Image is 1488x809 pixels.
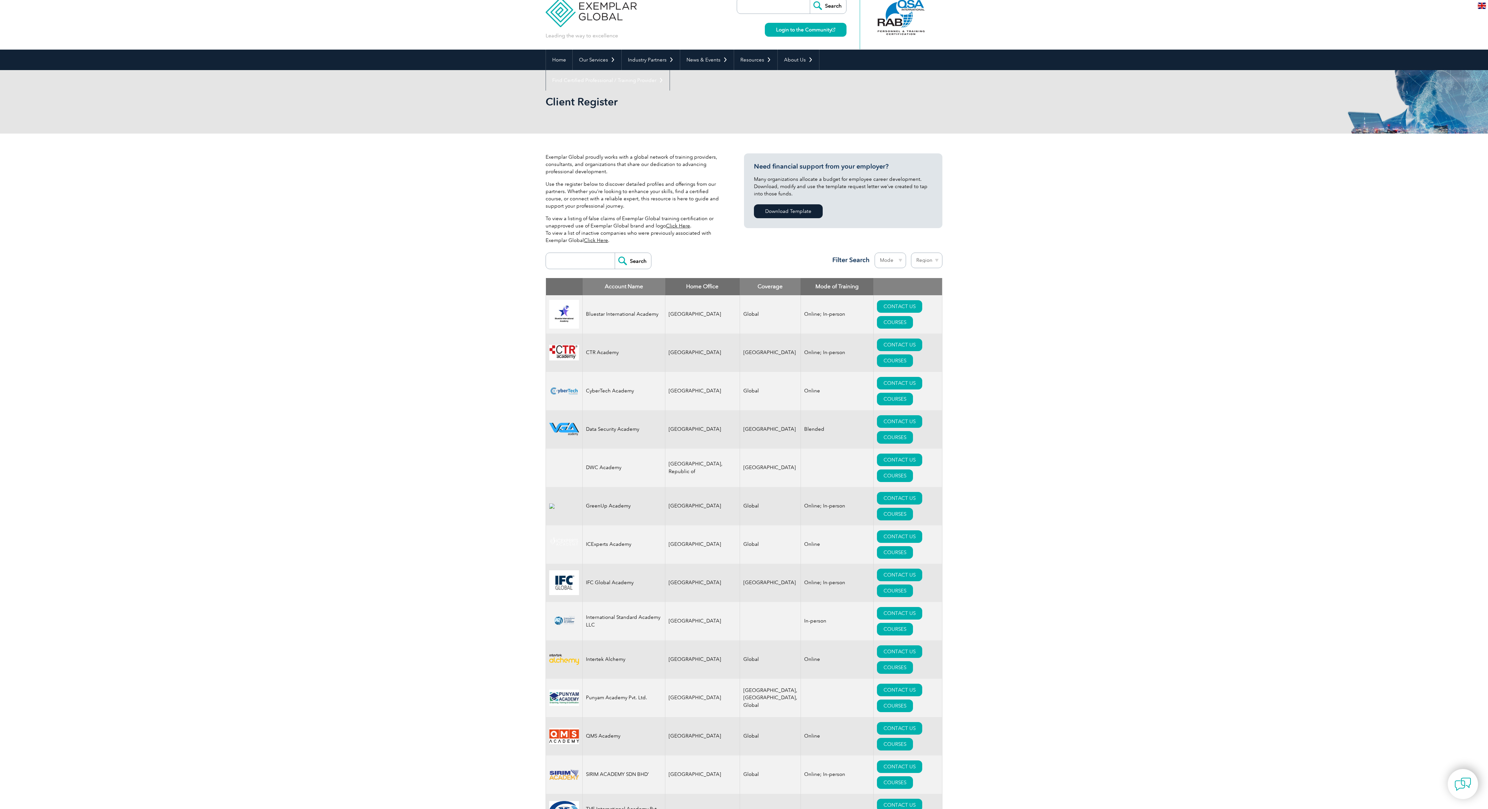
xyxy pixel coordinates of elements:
a: COURSES [877,393,913,405]
td: Online [801,640,873,679]
td: Online; In-person [801,755,873,794]
a: COURSES [877,354,913,367]
td: [GEOGRAPHIC_DATA], [GEOGRAPHIC_DATA], Global [740,679,801,717]
th: Coverage: activate to sort column ascending [740,278,801,295]
img: en [1478,3,1486,9]
td: Global [740,717,801,755]
td: Punyam Academy Pvt. Ltd. [583,679,665,717]
p: Many organizations allocate a budget for employee career development. Download, modify and use th... [754,176,932,197]
a: CONTACT US [877,760,922,773]
td: Bluestar International Academy [583,295,665,334]
a: CONTACT US [877,530,922,543]
td: [GEOGRAPHIC_DATA] [740,410,801,449]
td: [GEOGRAPHIC_DATA] [665,640,740,679]
td: [GEOGRAPHIC_DATA] [665,679,740,717]
a: COURSES [877,700,913,712]
td: Global [740,640,801,679]
td: [GEOGRAPHIC_DATA] [665,372,740,410]
td: Intertek Alchemy [583,640,665,679]
td: [GEOGRAPHIC_DATA], Republic of [665,449,740,487]
td: Online; In-person [801,334,873,372]
a: COURSES [877,469,913,482]
td: International Standard Academy LLC [583,602,665,640]
a: Click Here [584,237,608,243]
a: CONTACT US [877,454,922,466]
td: [GEOGRAPHIC_DATA] [740,564,801,602]
img: da24547b-a6e0-e911-a812-000d3a795b83-logo.png [549,344,579,361]
img: 2bff5172-5738-eb11-a813-000d3a79722d-logo.png [549,536,579,552]
a: CONTACT US [877,415,922,428]
a: COURSES [877,546,913,559]
a: CONTACT US [877,722,922,735]
a: Resources [734,50,777,70]
td: Data Security Academy [583,410,665,449]
a: Industry Partners [622,50,680,70]
a: Find Certified Professional / Training Provider [546,70,670,91]
td: SIRIM ACADEMY SDN BHD’ [583,755,665,794]
a: Home [546,50,572,70]
td: [GEOGRAPHIC_DATA] [665,525,740,564]
td: [GEOGRAPHIC_DATA] [665,564,740,602]
h3: Filter Search [828,256,870,264]
a: COURSES [877,738,913,750]
th: Mode of Training: activate to sort column ascending [801,278,873,295]
td: Online; In-person [801,564,873,602]
p: Leading the way to excellence [546,32,618,39]
a: COURSES [877,431,913,444]
td: [GEOGRAPHIC_DATA] [665,487,740,525]
a: Click Here [666,223,690,229]
img: open_square.png [832,28,835,31]
img: 2712ab11-b677-ec11-8d20-002248183cf6-logo.png [549,423,579,436]
td: Global [740,372,801,410]
td: Online; In-person [801,295,873,334]
td: Online [801,372,873,410]
img: 272251ff-6c35-eb11-a813-000d3a79722d-logo.jpg [549,570,579,595]
td: Global [740,295,801,334]
a: Our Services [573,50,621,70]
td: [GEOGRAPHIC_DATA] [665,717,740,755]
a: COURSES [877,585,913,597]
img: c2558826-198b-ed11-81ac-0022481565fd-logo.png [549,611,579,632]
a: COURSES [877,776,913,789]
img: 62d0ecee-e7b0-ea11-a812-000d3ae11abd-logo.jpg [549,504,579,509]
img: f556cbbb-8793-ea11-a812-000d3a79722d-logo.jpg [549,690,579,706]
p: To view a listing of false claims of Exemplar Global training certification or unapproved use of ... [546,215,724,244]
td: [GEOGRAPHIC_DATA] [665,295,740,334]
td: [GEOGRAPHIC_DATA] [740,334,801,372]
a: CONTACT US [877,607,922,620]
td: GreenUp Academy [583,487,665,525]
td: IFC Global Academy [583,564,665,602]
img: contact-chat.png [1455,776,1471,792]
p: Exemplar Global proudly works with a global network of training providers, consultants, and organ... [546,153,724,175]
td: Online [801,525,873,564]
a: COURSES [877,316,913,329]
input: Search [615,253,651,269]
p: Use the register below to discover detailed profiles and offerings from our partners. Whether you... [546,181,724,210]
a: News & Events [680,50,734,70]
img: 703656d3-346f-eb11-a812-002248153038%20-logo.png [549,654,579,665]
td: [GEOGRAPHIC_DATA] [665,755,740,794]
td: QMS Academy [583,717,665,755]
th: Home Office: activate to sort column ascending [665,278,740,295]
a: CONTACT US [877,377,922,389]
a: COURSES [877,508,913,520]
th: : activate to sort column ascending [873,278,942,295]
td: [GEOGRAPHIC_DATA] [665,410,740,449]
img: 0db89cae-16d3-ed11-a7c7-0022481565fd-logo.jpg [549,300,579,328]
td: Online; In-person [801,487,873,525]
td: Global [740,525,801,564]
img: f84611a7-a145-ee11-be6e-000d3ae1a22b-logo.png [549,766,579,783]
td: [GEOGRAPHIC_DATA] [740,449,801,487]
td: DWC Academy [583,449,665,487]
td: [GEOGRAPHIC_DATA] [665,602,740,640]
a: About Us [778,50,819,70]
img: fbf62885-d94e-ef11-a316-000d3ad139cf-logo.png [549,383,579,399]
a: COURSES [877,661,913,674]
td: CyberTech Academy [583,372,665,410]
a: Login to the Community [765,23,847,37]
a: CONTACT US [877,569,922,581]
td: CTR Academy [583,334,665,372]
h2: Client Register [546,97,823,107]
a: CONTACT US [877,645,922,658]
td: Blended [801,410,873,449]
